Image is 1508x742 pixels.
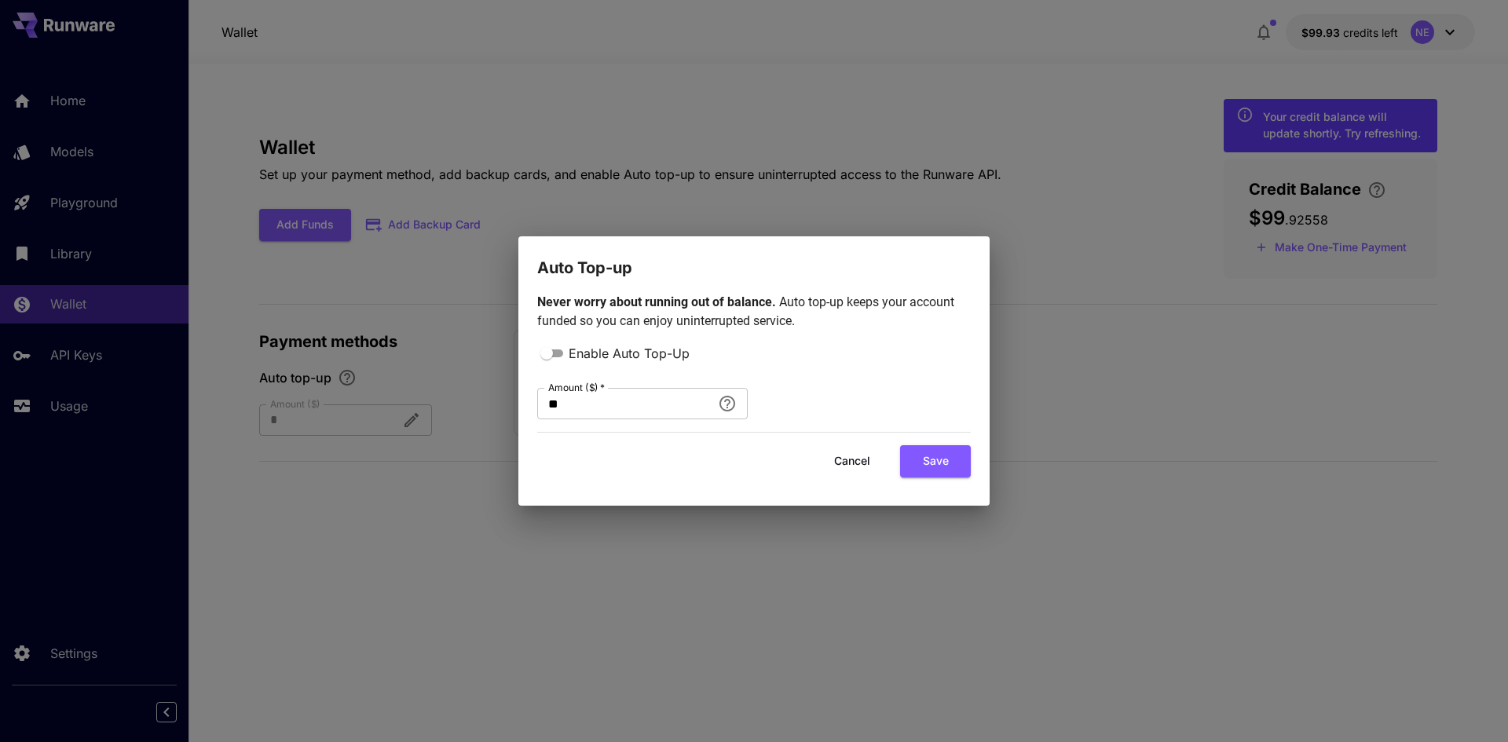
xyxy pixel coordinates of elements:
label: Amount ($) [548,381,605,394]
button: Cancel [817,445,888,477]
span: Never worry about running out of balance. [537,294,779,309]
button: Save [900,445,971,477]
p: Auto top-up keeps your account funded so you can enjoy uninterrupted service. [537,293,971,331]
span: Enable Auto Top-Up [569,344,690,363]
h2: Auto Top-up [518,236,990,280]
